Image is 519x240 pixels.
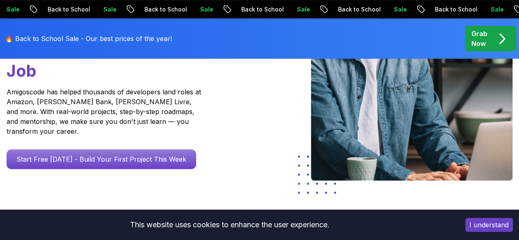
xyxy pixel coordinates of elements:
[288,5,315,14] p: Sale
[192,5,218,14] p: Sale
[465,218,513,232] button: Accept cookies
[482,5,508,14] p: Sale
[6,216,453,234] div: This website uses cookies to enhance the user experience.
[233,5,288,14] p: Back to School
[5,34,172,43] p: 🔥 Back to School Sale - Our best prices of the year!
[385,5,412,14] p: Sale
[471,29,487,48] p: Grab Now
[136,5,192,14] p: Back to School
[95,5,121,14] p: Sale
[39,5,95,14] p: Back to School
[329,5,385,14] p: Back to School
[426,5,482,14] p: Back to School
